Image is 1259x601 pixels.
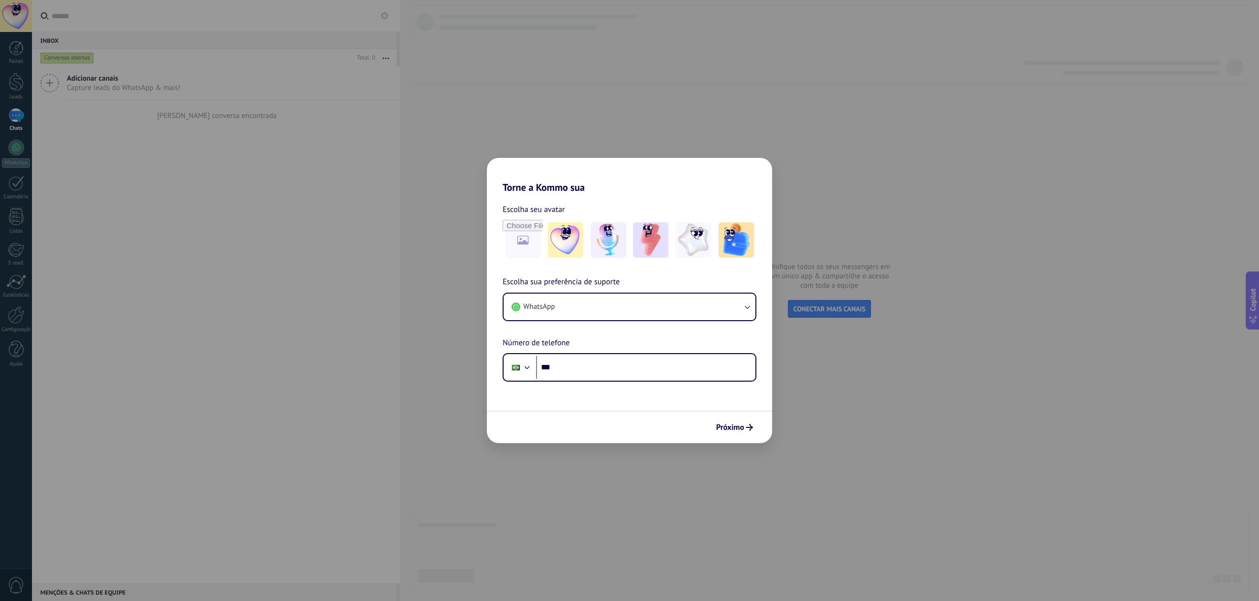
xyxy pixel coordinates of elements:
img: -4.jpeg [676,222,711,258]
img: -3.jpeg [633,222,668,258]
span: WhatsApp [523,302,555,312]
img: -1.jpeg [548,222,583,258]
img: -2.jpeg [591,222,626,258]
span: Próximo [716,424,744,431]
span: Número de telefone [503,337,570,350]
button: WhatsApp [504,294,755,320]
span: Escolha seu avatar [503,203,565,216]
img: -5.jpeg [719,222,754,258]
h2: Torne a Kommo sua [487,158,772,193]
span: Escolha sua preferência de suporte [503,276,620,289]
button: Próximo [712,419,757,436]
div: Brazil: + 55 [507,357,525,378]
